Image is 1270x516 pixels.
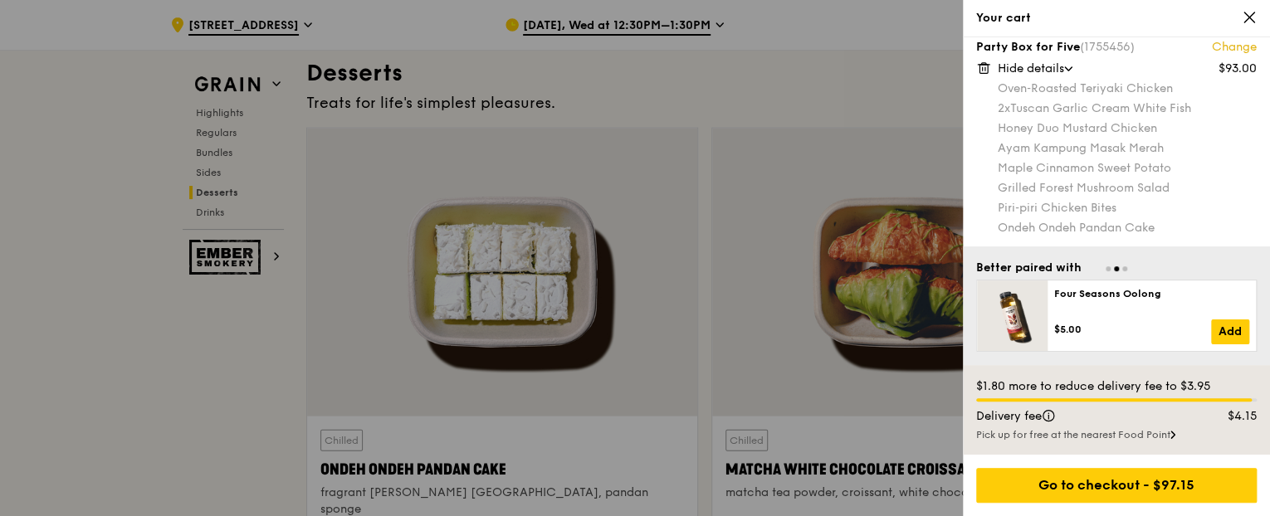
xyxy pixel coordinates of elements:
div: Oven‑Roasted Teriyaki Chicken [998,80,1257,97]
span: 2x [998,101,1010,115]
div: Honey Duo Mustard Chicken [998,120,1257,137]
div: Your cart [976,10,1257,27]
div: $4.15 [1192,408,1268,425]
div: Grilled Forest Mushroom Salad [998,180,1257,197]
div: Four Seasons Oolong [1054,287,1249,300]
div: Piri‑piri Chicken Bites [998,200,1257,217]
div: Tuscan Garlic Cream White Fish [998,100,1257,117]
div: $1.80 more to reduce delivery fee to $3.95 [976,378,1257,395]
span: (1755456) [1080,40,1135,54]
div: Better paired with [976,260,1082,276]
div: Ayam Kampung Masak Merah [998,140,1257,157]
a: Change [1212,39,1257,56]
a: Add [1211,319,1249,344]
div: Delivery fee [966,408,1192,425]
div: Party Box for Five [976,39,1257,56]
span: Hide details [998,61,1064,75]
div: Maple Cinnamon Sweet Potato [998,160,1257,177]
div: Ondeh Ondeh Pandan Cake [998,220,1257,236]
span: Go to slide 3 [1122,266,1127,271]
div: Go to checkout - $97.15 [976,468,1257,503]
div: $5.00 [1054,323,1211,336]
span: Go to slide 2 [1114,266,1119,271]
span: Go to slide 1 [1106,266,1111,271]
div: $93.00 [1219,61,1257,77]
div: Pick up for free at the nearest Food Point [976,428,1257,441]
